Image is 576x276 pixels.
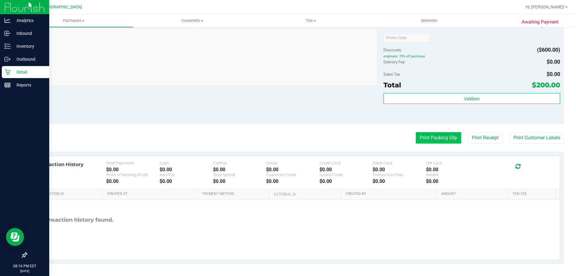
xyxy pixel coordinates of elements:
[4,82,10,88] inline-svg: Reports
[441,192,505,196] a: Amount
[532,81,560,89] span: $200.00
[31,200,113,240] div: No transaction history found.
[383,23,398,28] span: Subtotal
[202,192,267,196] a: Payment Method
[10,17,46,24] p: Analytics
[537,47,560,53] span: ($600.00)
[413,18,445,23] span: Deliveries
[373,167,426,172] div: $0.00
[373,178,426,184] div: $0.00
[319,178,373,184] div: $0.00
[160,172,213,177] div: AeroPay
[464,96,479,101] span: Validate
[541,22,560,29] span: $800.00
[3,263,46,269] p: 08:16 PM EDT
[370,14,488,27] a: Deliveries
[106,178,160,184] div: $0.00
[160,167,213,172] div: $0.00
[160,161,213,165] div: Cash
[373,172,426,177] div: Transaction Fees
[133,14,251,27] a: Customers
[213,167,266,172] div: $0.00
[4,56,10,62] inline-svg: Outbound
[14,18,133,23] span: Purchases
[266,161,319,165] div: Check
[107,192,195,196] a: Created At
[213,178,266,184] div: $0.00
[10,43,46,50] p: Inventory
[383,81,401,89] span: Total
[426,172,479,177] div: Voided
[213,172,266,177] div: Total Spendr
[10,30,46,37] p: Inbound
[383,59,405,64] span: Delivery Fee
[251,14,370,27] a: Tills
[383,72,400,77] span: Sales Tax
[160,178,213,184] div: $0.00
[383,33,430,42] input: Promo Code
[373,161,426,165] div: Debit Card
[14,14,133,27] a: Purchases
[266,172,319,177] div: Customer Credit
[106,167,160,172] div: $0.00
[10,68,46,76] p: Retail
[547,59,560,65] span: $0.00
[346,192,434,196] a: Created By
[10,56,46,63] p: Outbound
[266,167,319,172] div: $0.00
[547,71,560,77] span: $0.00
[416,132,461,144] button: Print Packing Slip
[319,167,373,172] div: $0.00
[269,189,340,200] th: External ID
[4,30,10,36] inline-svg: Inbound
[426,161,479,165] div: Gift Card
[106,161,160,165] div: Total Payments
[319,161,373,165] div: Credit Card
[35,192,100,196] a: Transaction ID
[319,172,373,177] div: Issued Credit
[41,5,82,10] span: [GEOGRAPHIC_DATA]
[4,17,10,23] inline-svg: Analytics
[10,81,46,89] p: Reports
[106,172,160,177] div: Point of Banking (POB)
[6,228,24,246] iframe: Resource center
[426,167,479,172] div: $0.00
[133,18,251,23] span: Customers
[4,43,10,49] inline-svg: Inventory
[213,161,266,165] div: CanPay
[3,269,46,273] p: [DATE]
[383,93,560,104] button: Validate
[252,18,370,23] span: Tills
[512,192,553,196] a: Txn Fee
[4,69,10,75] inline-svg: Retail
[522,19,559,26] span: Awaiting Payment
[383,54,560,59] span: employee: 75% off purchase
[426,178,479,184] div: $0.00
[266,178,319,184] div: $0.00
[383,44,401,55] span: Discounts
[526,5,565,9] span: Hi, [PERSON_NAME]!
[468,132,502,144] button: Print Receipt
[509,132,564,144] button: Print Customer Labels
